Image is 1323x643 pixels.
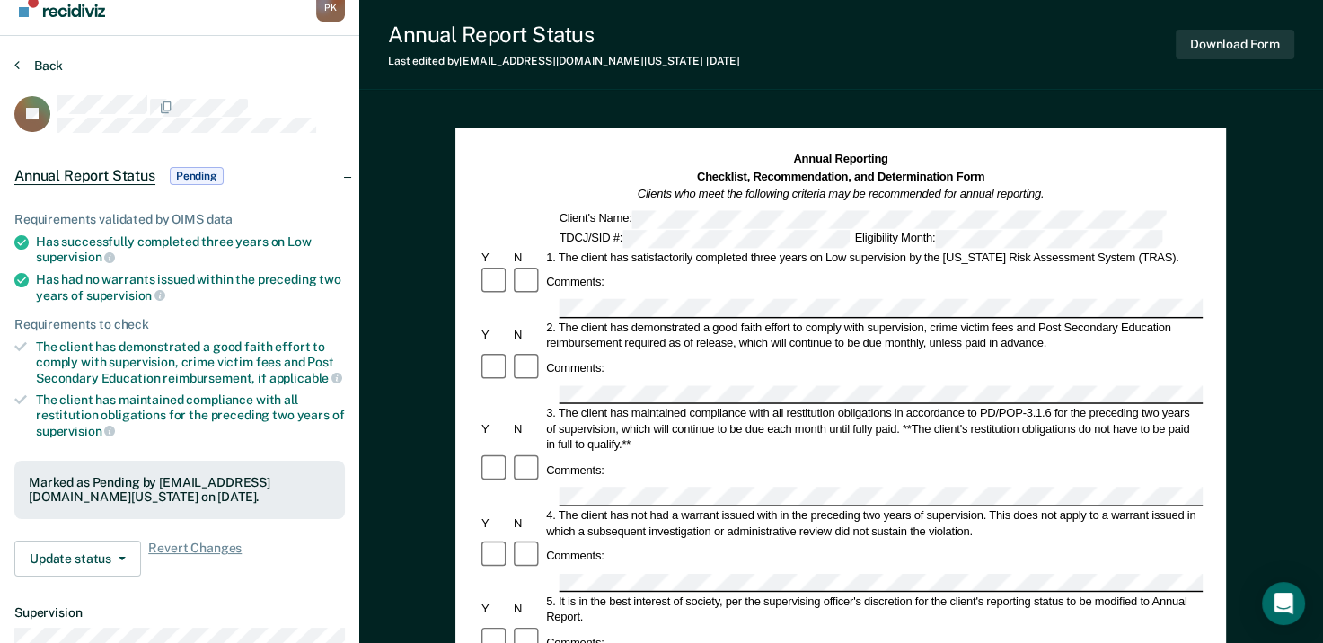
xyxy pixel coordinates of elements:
[511,328,543,343] div: N
[86,288,165,303] span: supervision
[511,249,543,264] div: N
[269,371,342,385] span: applicable
[794,153,888,165] strong: Annual Reporting
[14,57,63,74] button: Back
[511,602,543,617] div: N
[14,541,141,577] button: Update status
[14,212,345,227] div: Requirements validated by OIMS data
[638,188,1045,200] em: Clients who meet the following criteria may be recommended for annual reporting.
[479,602,511,617] div: Y
[170,167,224,185] span: Pending
[1262,582,1305,625] div: Open Intercom Messenger
[479,515,511,531] div: Y
[544,274,607,289] div: Comments:
[14,167,155,185] span: Annual Report Status
[706,55,740,67] span: [DATE]
[557,230,852,248] div: TDCJ/SID #:
[148,541,242,577] span: Revert Changes
[479,421,511,436] div: Y
[544,360,607,375] div: Comments:
[1176,30,1294,59] button: Download Form
[544,507,1204,539] div: 4. The client has not had a warrant issued with in the preceding two years of supervision. This d...
[544,462,607,477] div: Comments:
[14,317,345,332] div: Requirements to check
[697,170,984,182] strong: Checklist, Recommendation, and Determination Form
[36,424,115,438] span: supervision
[511,421,543,436] div: N
[36,234,345,265] div: Has successfully completed three years on Low
[852,230,1165,248] div: Eligibility Month:
[544,594,1204,625] div: 5. It is in the best interest of society, per the supervising officer's discretion for the client...
[36,272,345,303] div: Has had no warrants issued within the preceding two years of
[36,392,345,438] div: The client has maintained compliance with all restitution obligations for the preceding two years of
[29,475,331,506] div: Marked as Pending by [EMAIL_ADDRESS][DOMAIN_NAME][US_STATE] on [DATE].
[557,210,1169,228] div: Client's Name:
[544,406,1204,453] div: 3. The client has maintained compliance with all restitution obligations in accordance to PD/POP-...
[36,339,345,385] div: The client has demonstrated a good faith effort to comply with supervision, crime victim fees and...
[479,249,511,264] div: Y
[479,328,511,343] div: Y
[544,320,1204,351] div: 2. The client has demonstrated a good faith effort to comply with supervision, crime victim fees ...
[544,249,1204,264] div: 1. The client has satisfactorily completed three years on Low supervision by the [US_STATE] Risk ...
[14,605,345,621] dt: Supervision
[388,22,740,48] div: Annual Report Status
[388,55,740,67] div: Last edited by [EMAIL_ADDRESS][DOMAIN_NAME][US_STATE]
[544,548,607,563] div: Comments:
[36,250,115,264] span: supervision
[511,515,543,531] div: N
